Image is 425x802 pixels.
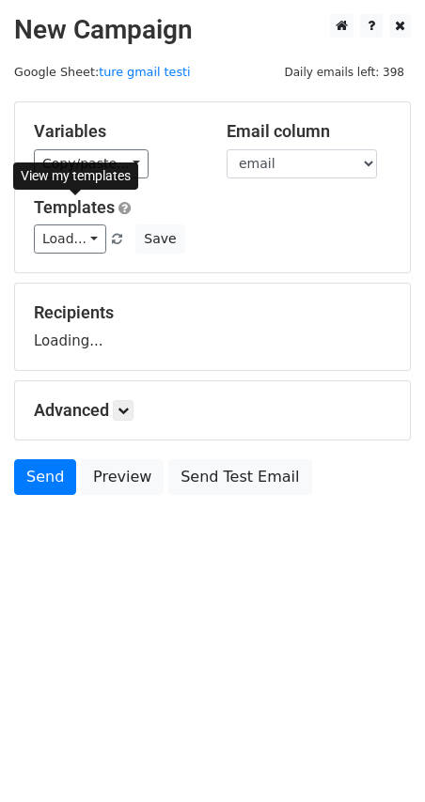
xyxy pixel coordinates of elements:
div: View my templates [13,162,138,190]
a: Load... [34,224,106,254]
h5: Email column [227,121,391,142]
h2: New Campaign [14,14,411,46]
a: Preview [81,459,164,495]
a: Daily emails left: 398 [277,65,411,79]
button: Save [135,224,184,254]
div: Loading... [34,302,391,351]
a: Copy/paste... [34,149,149,178]
a: ture gmail testi [99,65,190,79]
small: Google Sheet: [14,65,191,79]
a: Templates [34,197,115,217]
a: Send Test Email [168,459,311,495]
h5: Advanced [34,400,391,421]
span: Daily emails left: 398 [277,62,411,83]
h5: Variables [34,121,198,142]
h5: Recipients [34,302,391,323]
a: Send [14,459,76,495]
